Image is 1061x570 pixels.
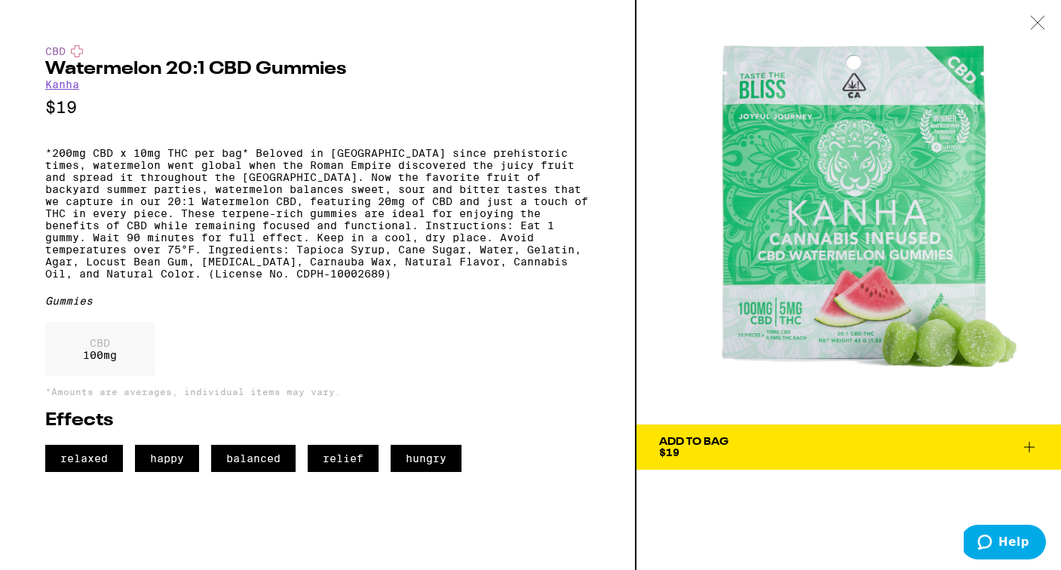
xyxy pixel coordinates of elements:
span: balanced [211,445,296,472]
span: happy [135,445,199,472]
div: Add To Bag [659,437,728,447]
p: $19 [45,98,590,117]
span: hungry [391,445,462,472]
img: cbdColor.svg [71,45,83,57]
p: *200mg CBD x 10mg THC per bag* Beloved in [GEOGRAPHIC_DATA] since prehistoric times, watermelon w... [45,147,590,280]
div: CBD [45,45,590,57]
div: 100 mg [45,322,155,376]
a: Kanha [45,78,79,90]
p: CBD [83,337,117,349]
button: Add To Bag$19 [636,424,1061,470]
iframe: Opens a widget where you can find more information [964,525,1046,562]
span: relief [308,445,379,472]
span: relaxed [45,445,123,472]
h2: Watermelon 20:1 CBD Gummies [45,60,590,78]
h2: Effects [45,412,590,430]
div: Gummies [45,295,590,307]
p: *Amounts are averages, individual items may vary. [45,387,590,397]
span: $19 [659,446,679,458]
